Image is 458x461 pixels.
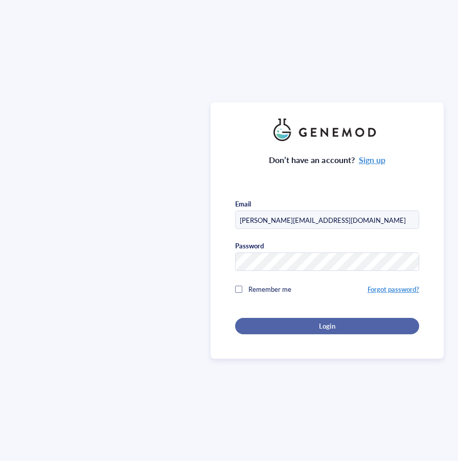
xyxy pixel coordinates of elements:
[235,318,419,334] button: Login
[319,321,335,331] span: Login
[273,119,381,141] img: genemod_logo_light-BcqUzbGq.png
[269,153,385,167] div: Don’t have an account?
[368,284,419,294] a: Forgot password?
[235,199,251,209] div: Email
[235,241,264,250] div: Password
[359,154,385,166] a: Sign up
[248,284,291,294] span: Remember me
